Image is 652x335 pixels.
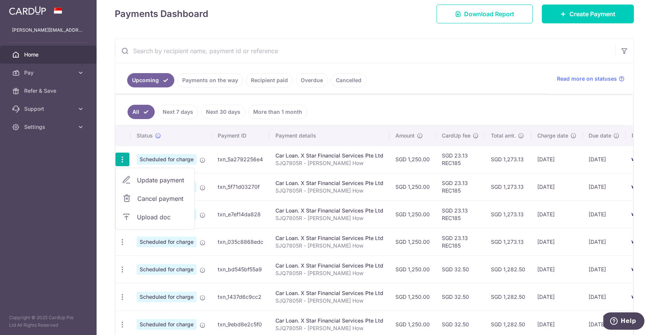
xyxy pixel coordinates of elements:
span: Total amt. [491,132,516,139]
td: SGD 1,282.50 [485,255,531,283]
p: SJQ7805R - [PERSON_NAME] How [275,159,383,167]
a: Next 30 days [201,105,245,119]
td: SGD 1,250.00 [389,283,436,311]
p: SJQ7805R - [PERSON_NAME] How [275,324,383,332]
span: Scheduled for charge [137,264,197,275]
td: [DATE] [583,145,626,173]
img: logo_orange.svg [12,12,18,18]
span: CardUp fee [442,132,471,139]
td: SGD 32.50 [436,283,485,311]
td: txn_5a2792256e4 [212,145,269,173]
a: Upcoming [127,73,174,87]
div: Car Loan. X Star Financial Services Pte Ltd [275,317,383,324]
img: tab_keywords_by_traffic_grey.svg [75,44,81,50]
td: SGD 32.50 [436,255,485,283]
div: Car Loan. X Star Financial Services Pte Ltd [275,179,383,187]
td: SGD 1,273.13 [485,200,531,228]
input: Search by recipient name, payment id or reference [115,39,615,63]
span: Amount [395,132,415,139]
span: Download Report [464,9,514,18]
span: Support [24,105,74,113]
a: More than 1 month [248,105,307,119]
span: Refer & Save [24,87,74,95]
p: SJQ7805R - [PERSON_NAME] How [275,297,383,304]
td: SGD 1,250.00 [389,200,436,228]
span: Read more on statuses [557,75,617,83]
span: Scheduled for charge [137,237,197,247]
td: SGD 1,250.00 [389,228,436,255]
span: Create Payment [569,9,615,18]
img: website_grey.svg [12,20,18,26]
td: SGD 1,250.00 [389,173,436,200]
td: [DATE] [583,173,626,200]
h4: Payments Dashboard [115,7,208,21]
a: Cancelled [331,73,366,87]
td: [DATE] [531,173,583,200]
img: CardUp [9,6,46,15]
p: SJQ7805R - [PERSON_NAME] How [275,214,383,222]
span: Settings [24,123,74,131]
div: Car Loan. X Star Financial Services Pte Ltd [275,152,383,159]
img: Bank Card [628,237,643,246]
a: Recipient paid [246,73,293,87]
td: SGD 23.13 REC185 [436,173,485,200]
a: Next 7 days [158,105,198,119]
td: [DATE] [531,255,583,283]
td: txn_bd545bf55a9 [212,255,269,283]
th: Payment details [269,126,389,145]
div: Car Loan. X Star Financial Services Pte Ltd [275,289,383,297]
td: [DATE] [583,283,626,311]
div: v 4.0.25 [21,12,37,18]
a: Create Payment [542,5,634,23]
a: Payments on the way [177,73,243,87]
a: All [128,105,155,119]
td: [DATE] [583,255,626,283]
span: Status [137,132,153,139]
a: Read more on statuses [557,75,624,83]
a: Overdue [296,73,328,87]
td: SGD 1,273.13 [485,145,531,173]
img: tab_domain_overview_orange.svg [20,44,26,50]
td: [DATE] [531,228,583,255]
p: SJQ7805R - [PERSON_NAME] How [275,187,383,194]
span: Home [24,51,74,58]
span: Scheduled for charge [137,154,197,165]
div: Car Loan. X Star Financial Services Pte Ltd [275,234,383,242]
div: Domain: [DOMAIN_NAME] [20,20,83,26]
div: Car Loan. X Star Financial Services Pte Ltd [275,262,383,269]
div: Domain Overview [29,44,68,49]
div: Car Loan. X Star Financial Services Pte Ltd [275,207,383,214]
th: Payment ID [212,126,269,145]
img: Bank Card [628,265,643,274]
img: Bank Card [628,292,643,301]
td: SGD 23.13 REC185 [436,228,485,255]
p: [PERSON_NAME][EMAIL_ADDRESS][DOMAIN_NAME] [12,26,85,34]
td: [DATE] [531,283,583,311]
td: SGD 1,250.00 [389,145,436,173]
img: Bank Card [628,182,643,191]
img: Bank Card [628,155,643,164]
a: Download Report [437,5,533,23]
p: SJQ7805R - [PERSON_NAME] How [275,269,383,277]
td: SGD 1,282.50 [485,283,531,311]
td: SGD 1,273.13 [485,228,531,255]
td: txn_035c8868edc [212,228,269,255]
span: Due date [589,132,611,139]
td: txn_e7ef14da828 [212,200,269,228]
td: [DATE] [583,228,626,255]
td: txn_1437d6c9cc2 [212,283,269,311]
td: SGD 1,273.13 [485,173,531,200]
div: Keywords by Traffic [83,44,127,49]
td: [DATE] [583,200,626,228]
img: Bank Card [628,210,643,219]
td: [DATE] [531,145,583,173]
iframe: Opens a widget where you can find more information [603,312,644,331]
td: txn_5f71d03270f [212,173,269,200]
span: Charge date [537,132,568,139]
td: SGD 23.13 REC185 [436,145,485,173]
td: SGD 1,250.00 [389,255,436,283]
span: Scheduled for charge [137,319,197,330]
span: Scheduled for charge [137,292,197,302]
span: Pay [24,69,74,76]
